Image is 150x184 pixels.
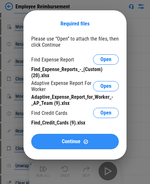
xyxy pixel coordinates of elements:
div: Find_Expense_Reports_-_(Custom) (20).xlsx [31,66,119,78]
div: Find Expense Report [31,57,74,63]
div: Find_Credit_Cards (9).xlsx [31,120,119,126]
div: Find Credit Cards [31,110,67,116]
div: Adaptive_Expense_Report_for_Worker_-_AP_Team (9).xlsx [31,94,119,106]
button: Open [93,81,119,91]
button: ContinueContinue [31,134,119,149]
span: Open [100,110,111,115]
div: Please use “Open” to attach the files, then click Continue [31,36,119,48]
span: Continue [62,139,80,144]
button: Open [93,108,119,118]
button: Open [93,54,119,65]
span: Open [100,57,111,62]
img: Continue [83,139,89,144]
div: Adaptive Expense Report For Worker [31,80,93,92]
div: Required files [31,21,119,27]
span: Open [100,84,111,89]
